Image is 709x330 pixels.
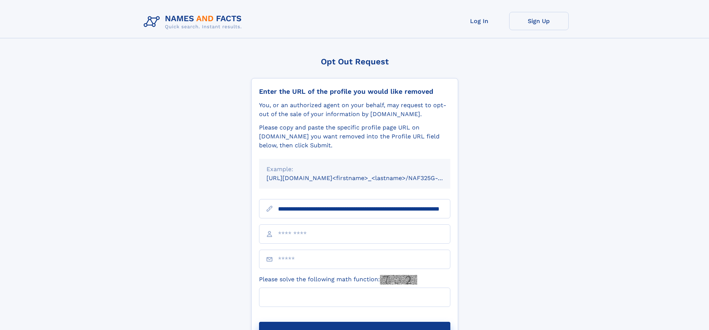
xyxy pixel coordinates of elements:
a: Sign Up [509,12,569,30]
small: [URL][DOMAIN_NAME]<firstname>_<lastname>/NAF325G-xxxxxxxx [266,174,464,182]
div: Opt Out Request [251,57,458,66]
label: Please solve the following math function: [259,275,417,285]
div: Example: [266,165,443,174]
img: Logo Names and Facts [141,12,248,32]
a: Log In [450,12,509,30]
div: Please copy and paste the specific profile page URL on [DOMAIN_NAME] you want removed into the Pr... [259,123,450,150]
div: Enter the URL of the profile you would like removed [259,87,450,96]
div: You, or an authorized agent on your behalf, may request to opt-out of the sale of your informatio... [259,101,450,119]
